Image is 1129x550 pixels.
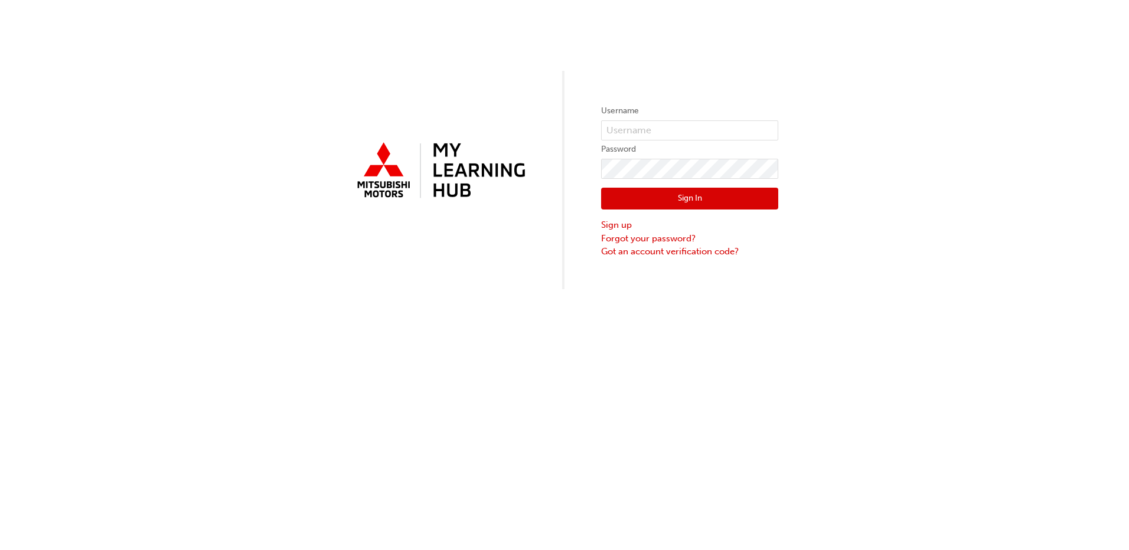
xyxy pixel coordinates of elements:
button: Sign In [601,188,778,210]
a: Forgot your password? [601,232,778,245]
label: Password [601,142,778,156]
a: Got an account verification code? [601,245,778,258]
img: mmal [351,137,528,205]
input: Username [601,120,778,140]
label: Username [601,104,778,118]
a: Sign up [601,218,778,232]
